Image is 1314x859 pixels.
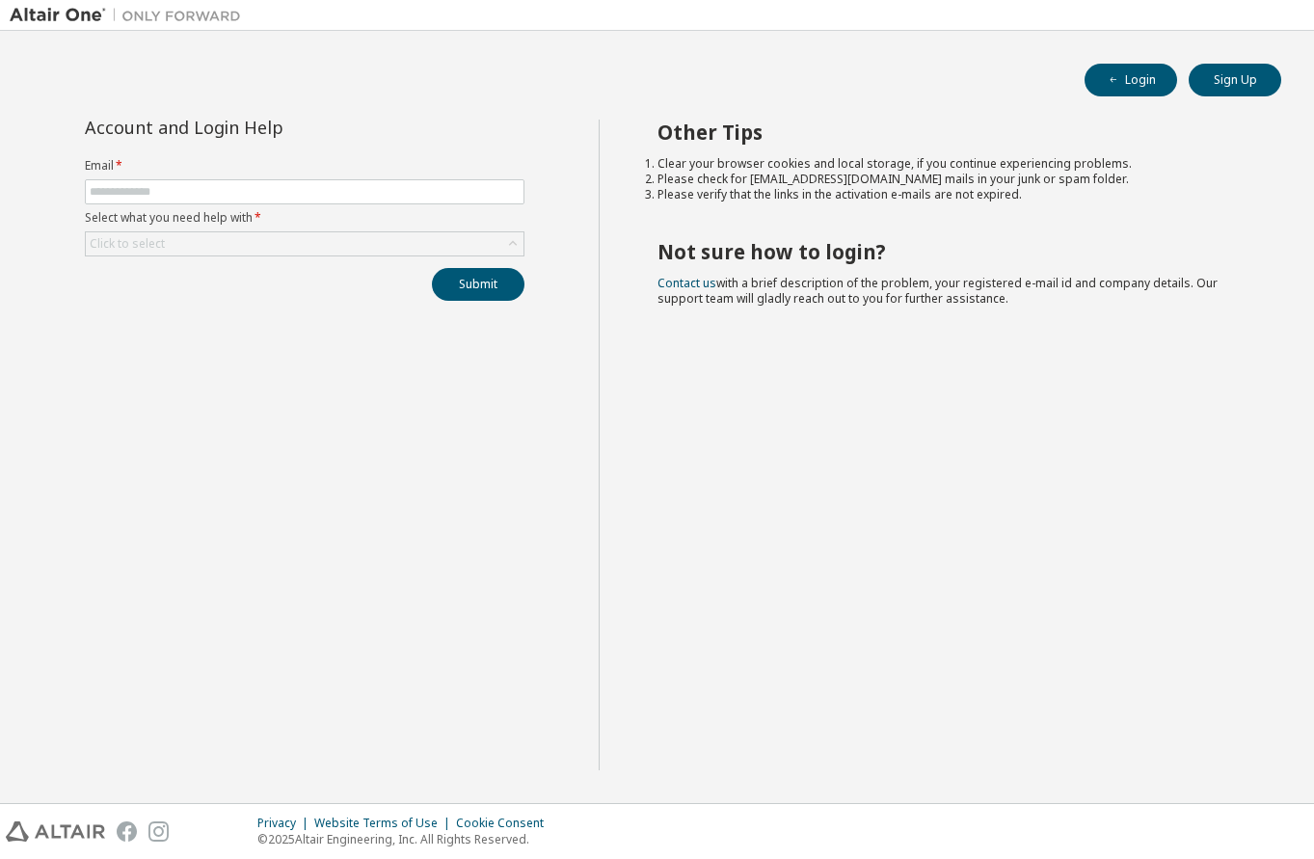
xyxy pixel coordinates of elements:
[85,210,524,226] label: Select what you need help with
[432,268,524,301] button: Submit
[148,821,169,842] img: instagram.svg
[257,816,314,831] div: Privacy
[1085,64,1177,96] button: Login
[657,239,1247,264] h2: Not sure how to login?
[85,120,437,135] div: Account and Login Help
[10,6,251,25] img: Altair One
[257,831,555,847] p: © 2025 Altair Engineering, Inc. All Rights Reserved.
[117,821,137,842] img: facebook.svg
[657,275,716,291] a: Contact us
[657,120,1247,145] h2: Other Tips
[657,275,1218,307] span: with a brief description of the problem, your registered e-mail id and company details. Our suppo...
[456,816,555,831] div: Cookie Consent
[85,158,524,174] label: Email
[6,821,105,842] img: altair_logo.svg
[1189,64,1281,96] button: Sign Up
[90,236,165,252] div: Click to select
[314,816,456,831] div: Website Terms of Use
[86,232,523,255] div: Click to select
[657,187,1247,202] li: Please verify that the links in the activation e-mails are not expired.
[657,172,1247,187] li: Please check for [EMAIL_ADDRESS][DOMAIN_NAME] mails in your junk or spam folder.
[657,156,1247,172] li: Clear your browser cookies and local storage, if you continue experiencing problems.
